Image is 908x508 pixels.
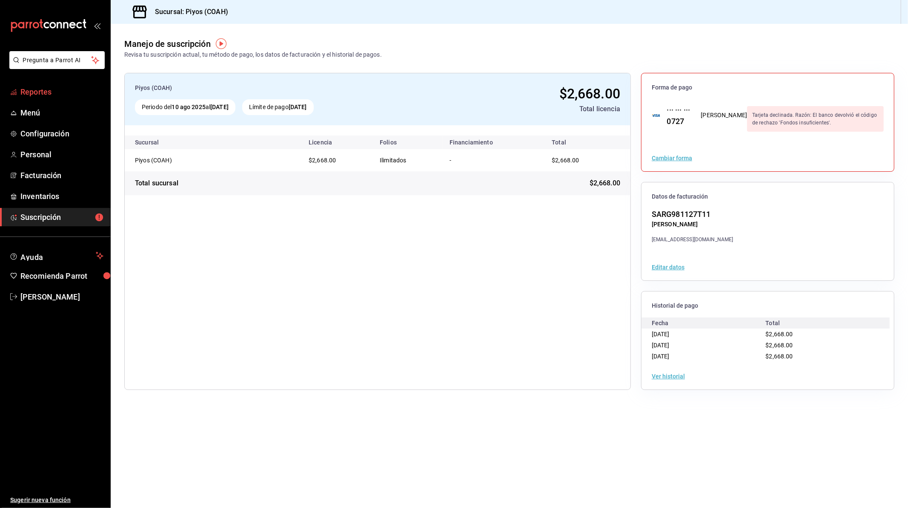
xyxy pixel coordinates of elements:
[20,170,103,181] span: Facturación
[9,51,105,69] button: Pregunta a Parrot AI
[652,155,692,161] button: Cambiar forma
[652,220,733,229] div: [PERSON_NAME]
[23,56,92,65] span: Pregunta a Parrot AI
[766,342,793,349] span: $2,668.00
[20,251,92,261] span: Ayuda
[443,149,541,171] td: -
[10,496,103,505] span: Sugerir nueva función
[135,156,220,165] div: Piyos (COAH)
[289,104,307,110] strong: [DATE]
[766,331,793,338] span: $2,668.00
[124,50,382,59] div: Revisa tu suscripción actual, tu método de pago, los datos de facturación y el historial de pagos.
[541,136,630,149] th: Total
[440,104,620,114] div: Total licencia
[20,211,103,223] span: Suscripción
[552,157,579,164] span: $2,668.00
[20,86,103,98] span: Reportes
[302,136,373,149] th: Licencia
[652,208,733,220] div: SARG981127T11
[652,84,884,92] span: Forma de pago
[766,317,880,329] div: Total
[20,270,103,282] span: Recomienda Parrot
[652,264,685,270] button: Editar datos
[172,104,205,110] strong: 10 ago 2025
[135,99,235,115] div: Periodo del al
[309,157,336,164] span: $2,668.00
[766,353,793,360] span: $2,668.00
[148,7,228,17] h3: Sucursal: Piyos (COAH)
[747,106,884,132] div: Tarjeta declinada. Razón: El banco devolvió el código de rechazo 'Fondos insuficientes'.
[373,149,443,171] td: Ilimitados
[652,317,766,329] div: Fecha
[135,139,182,146] div: Sucursal
[20,291,103,303] span: [PERSON_NAME]
[652,351,766,362] div: [DATE]
[242,99,314,115] div: Límite de pago
[652,302,884,310] span: Historial de pago
[373,136,443,149] th: Folios
[652,236,733,243] div: [EMAIL_ADDRESS][DOMAIN_NAME]
[6,62,105,71] a: Pregunta a Parrot AI
[701,111,748,120] div: [PERSON_NAME]
[20,149,103,160] span: Personal
[210,104,229,110] strong: [DATE]
[443,136,541,149] th: Financiamiento
[124,38,211,50] div: Manejo de suscripción
[94,22,100,29] button: open_drawer_menu
[20,190,103,202] span: Inventarios
[559,86,620,102] span: $2,668.00
[135,84,433,92] div: Piyos (COAH)
[20,128,103,139] span: Configuración
[652,373,685,379] button: Ver historial
[20,107,103,118] span: Menú
[590,178,620,188] span: $2,668.00
[135,178,178,188] div: Total sucursal
[652,329,766,340] div: [DATE]
[216,38,226,49] img: Tooltip marker
[652,340,766,351] div: [DATE]
[660,104,691,127] div: ··· ··· ··· 0727
[652,193,884,201] span: Datos de facturación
